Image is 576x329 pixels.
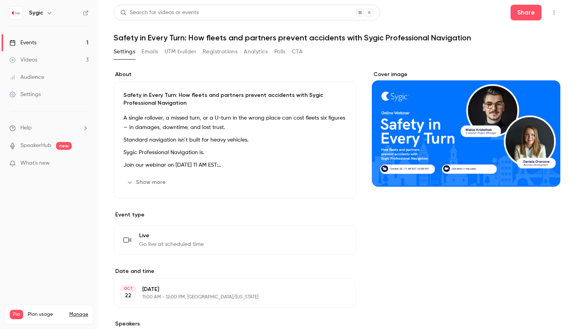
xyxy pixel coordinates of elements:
button: Registrations [203,45,237,58]
button: Show more [123,176,170,189]
button: Polls [274,45,286,58]
p: Join our webinar on [DATE] 11 AM EST: [123,160,346,170]
button: CTA [292,45,302,58]
p: 11:00 AM - 12:00 PM, [GEOGRAPHIC_DATA]/[US_STATE] [142,294,315,300]
button: Settings [114,45,135,58]
span: Live [139,232,204,240]
p: Event type [114,211,356,219]
button: Emails [141,45,158,58]
span: Go live at scheduled time [139,240,204,248]
label: Cover image [372,71,560,78]
label: Speakers [114,320,356,328]
button: UTM builder [165,45,196,58]
p: 22 [125,292,131,300]
iframe: Noticeable Trigger [79,160,89,167]
div: Settings [9,91,41,98]
section: Cover image [372,71,560,187]
button: Analytics [244,45,268,58]
span: new [56,142,72,150]
p: Safety in Every Turn: How fleets and partners prevent accidents with Sygic Professional Navigation [123,91,346,107]
h6: Sygic [29,9,43,17]
div: Audience [9,73,44,81]
button: Share [511,5,542,20]
span: Plan usage [28,311,65,318]
h1: Safety in Every Turn: How fleets and partners prevent accidents with Sygic Professional Navigation [114,33,560,42]
div: Videos [9,56,37,64]
img: Sygic [10,7,22,19]
p: [DATE] [142,285,315,293]
p: A single rollover, a missed turn, or a U-turn in the wrong place can cost fleets six figures — in... [123,113,346,132]
label: Date and time [114,267,356,275]
div: Search for videos or events [120,9,199,17]
div: OCT [121,286,135,291]
div: Events [9,39,36,47]
span: What's new [20,159,50,167]
span: Pro [10,310,23,319]
a: SpeakerHub [20,142,51,150]
li: help-dropdown-opener [9,124,89,132]
a: Manage [69,311,88,318]
span: Help [20,124,32,132]
label: About [114,71,356,78]
p: Standard navigation isn’t built for heavy vehicles. [123,135,346,145]
p: Sygic Professional Navigation is. [123,148,346,157]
